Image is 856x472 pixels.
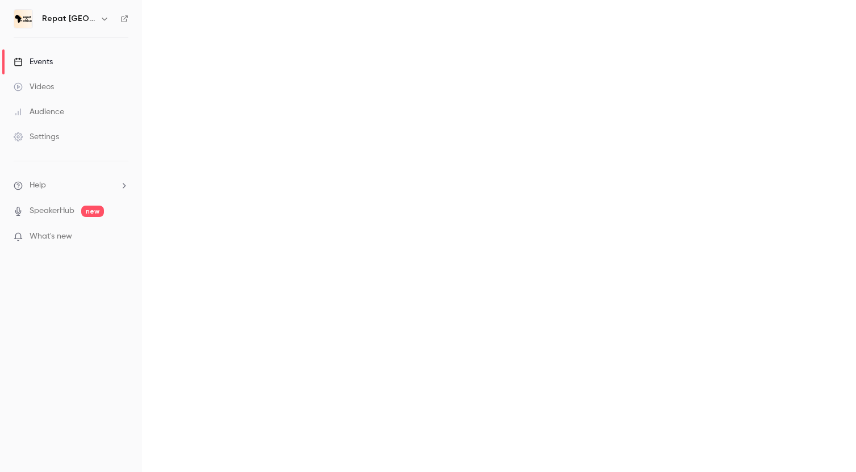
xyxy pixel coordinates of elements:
li: help-dropdown-opener [14,179,128,191]
span: Help [30,179,46,191]
div: Settings [14,131,59,143]
div: Videos [14,81,54,93]
img: Repat Africa [14,10,32,28]
span: new [81,206,104,217]
span: What's new [30,231,72,243]
div: Audience [14,106,64,118]
div: Events [14,56,53,68]
h6: Repat [GEOGRAPHIC_DATA] [42,13,95,24]
a: SpeakerHub [30,205,74,217]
